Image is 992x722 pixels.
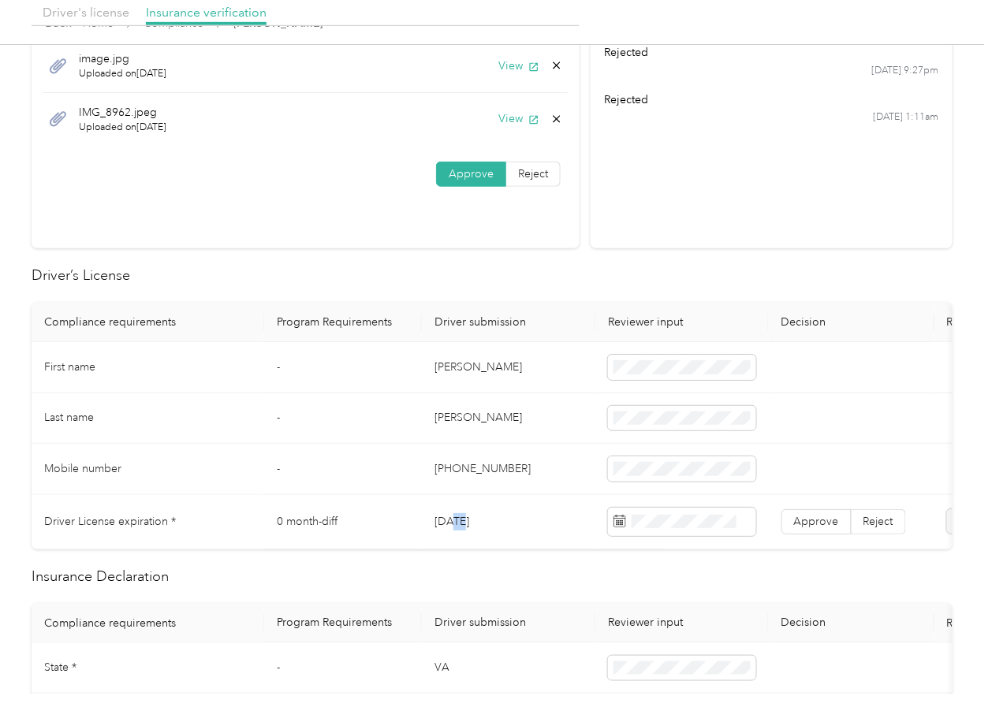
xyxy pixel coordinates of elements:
[422,444,595,495] td: [PHONE_NUMBER]
[146,5,267,20] span: Insurance verification
[79,67,166,81] span: Uploaded on [DATE]
[498,110,539,127] button: View
[264,342,422,393] td: -
[422,342,595,393] td: [PERSON_NAME]
[264,604,422,643] th: Program Requirements
[863,515,893,528] span: Reject
[422,393,595,445] td: [PERSON_NAME]
[32,265,953,286] h2: Driver’s License
[769,604,934,643] th: Decision
[518,167,548,180] span: Reject
[264,393,422,445] td: -
[32,566,953,587] h2: Insurance Declaration
[32,604,264,643] th: Compliance requirements
[422,303,595,342] th: Driver submission
[595,604,769,643] th: Reviewer input
[794,515,839,528] span: Approve
[44,411,94,424] span: Last name
[32,495,264,549] td: Driver License expiration *
[32,303,264,342] th: Compliance requirements
[422,495,595,549] td: [DATE]
[32,444,264,495] td: Mobile number
[449,167,494,180] span: Approve
[79,50,166,67] span: image.jpg
[43,5,129,20] span: Driver's license
[44,360,95,374] span: First name
[264,303,422,342] th: Program Requirements
[264,643,422,694] td: -
[498,58,539,74] button: View
[32,342,264,393] td: First name
[44,515,176,528] span: Driver License expiration *
[32,643,264,694] td: State *
[264,444,422,495] td: -
[79,121,166,135] span: Uploaded on [DATE]
[595,303,769,342] th: Reviewer input
[422,643,595,694] td: VA
[904,634,992,722] iframe: Everlance-gr Chat Button Frame
[873,110,938,125] time: [DATE] 1:11am
[44,661,76,674] span: State *
[264,495,422,549] td: 0 month-diff
[871,64,938,78] time: [DATE] 9:27pm
[44,462,121,475] span: Mobile number
[422,604,595,643] th: Driver submission
[32,393,264,445] td: Last name
[605,44,939,61] div: rejected
[79,104,166,121] span: IMG_8962.jpeg
[605,91,939,108] div: rejected
[769,303,934,342] th: Decision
